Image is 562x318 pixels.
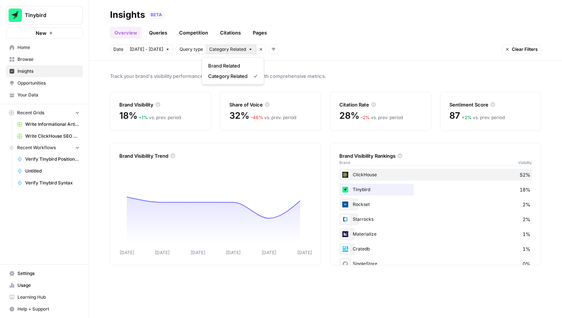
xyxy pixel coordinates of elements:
span: – 2 % [361,115,370,120]
span: Learning Hub [17,294,80,301]
img: 0ycvaodxp0iglo7joup1p19lfmea [341,200,350,209]
span: Category Related [209,46,246,53]
span: 0% [523,260,530,268]
a: Queries [145,27,172,39]
span: [DATE] - [DATE] [130,46,163,53]
a: Your Data [6,89,83,101]
tspan: [DATE] [226,250,240,255]
button: Category Related [206,45,256,54]
span: Track your brand's visibility performance across answer engines with comprehensive metrics. [110,72,541,80]
div: ClickHouse [339,169,532,181]
div: Starrocks [339,213,532,225]
tspan: [DATE] [297,250,312,255]
span: Home [17,44,80,51]
img: 1mgjvb3gi23igylsjatnwu4wni65 [341,259,350,268]
img: pbftwvrms58vy0sqcj1w8wa3gygc [341,215,350,224]
span: Write Informational Article [25,121,80,128]
span: – 46 % [251,115,263,120]
a: Verify Tinybird Syntax [14,177,83,189]
span: Write ClickHouse SEO Article [25,133,80,140]
span: New [36,29,46,37]
tspan: [DATE] [120,250,134,255]
span: 32% [229,110,249,122]
div: Citation Rate [339,101,422,108]
span: 2% [523,216,530,223]
span: + 2 % [462,115,472,120]
a: Untitled [14,165,83,177]
div: Materialize [339,228,532,240]
a: Learning Hub [6,291,83,303]
span: Category Related [208,72,248,80]
div: vs. prev. period [139,114,181,121]
span: Help + Support [17,306,80,312]
button: Help + Support [6,303,83,315]
a: Competition [175,27,213,39]
span: Query type [180,46,203,53]
span: Tinybird [25,12,70,19]
a: Pages [248,27,271,39]
button: New [6,27,83,39]
img: 03jw8j2wk2ks3bi8okoywc4j9tog [341,230,350,239]
img: Tinybird Logo [9,9,22,22]
div: vs. prev. period [462,114,505,121]
div: Rockset [339,199,532,210]
a: Home [6,42,83,53]
span: Recent Grids [17,109,44,116]
a: Write Informational Article [14,118,83,130]
div: BETA [148,11,165,19]
tspan: [DATE] [155,250,169,255]
a: Citations [216,27,245,39]
div: Insights [110,9,145,21]
div: Tinybird [339,184,532,196]
span: 18% [119,110,137,122]
img: vh3zuz0kr7sfa2qi6pnxhtfon0it [341,170,350,179]
a: Write ClickHouse SEO Article [14,130,83,142]
div: Sentiment Score [449,101,532,108]
span: 18% [520,186,530,193]
div: vs. prev. period [251,114,296,121]
span: Brand Related [208,62,255,69]
span: Usage [17,282,80,289]
span: Settings [17,270,80,277]
span: Untitled [25,168,80,174]
div: SingleStore [339,258,532,270]
span: + 1 % [139,115,148,120]
span: Verify Tinybird Positioning [25,156,80,163]
tspan: [DATE] [191,250,205,255]
span: Your Data [17,92,80,98]
div: Cratedb [339,243,532,255]
span: Opportunities [17,80,80,86]
button: Recent Workflows [6,142,83,153]
span: 87 [449,110,460,122]
a: Opportunities [6,77,83,89]
div: Brand Visibility Trend [119,152,312,160]
button: Clear Filters [502,45,541,54]
span: Browse [17,56,80,63]
div: Share of Voice [229,101,312,108]
span: Visibility [518,160,532,165]
a: Usage [6,279,83,291]
a: Browse [6,53,83,65]
div: vs. prev. period [361,114,403,121]
a: Settings [6,268,83,279]
span: Insights [17,68,80,75]
a: Verify Tinybird Positioning [14,153,83,165]
a: Overview [110,27,142,39]
img: re94nlx1yrl9ydaajs715vxhuf9r [341,245,350,253]
span: Brand [339,160,350,165]
span: 28% [339,110,359,122]
div: Brand Visibility [119,101,202,108]
span: 52% [520,171,530,178]
button: [DATE] - [DATE] [126,45,173,54]
div: Brand Visibility Rankings [339,152,532,160]
span: Clear Filters [512,46,538,53]
div: Category Related [202,57,264,85]
button: Workspace: Tinybird [6,6,83,24]
span: Recent Workflows [17,144,56,151]
span: Date [113,46,123,53]
a: Insights [6,65,83,77]
button: Recent Grids [6,107,83,118]
span: 2% [523,201,530,208]
img: 0jvomm6bxor3ksazir8hh9c0bai0 [341,185,350,194]
span: Verify Tinybird Syntax [25,180,80,186]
